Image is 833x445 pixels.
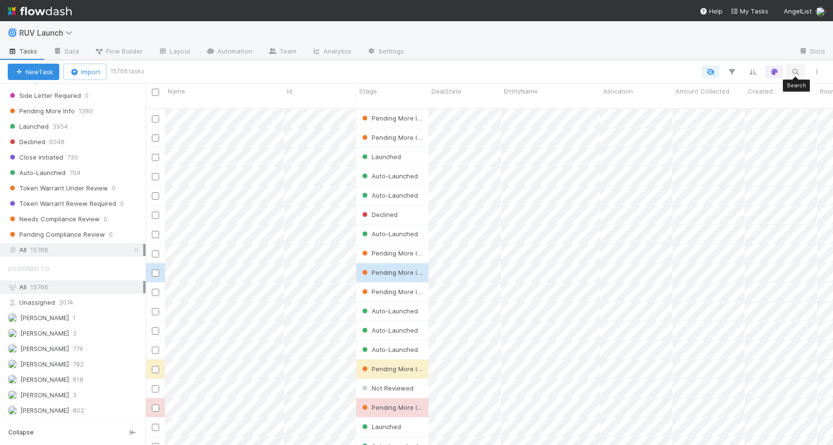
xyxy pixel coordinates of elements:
[87,44,150,60] a: Flow Builder
[8,167,66,179] span: Auto-Launched
[152,289,159,296] input: Toggle Row Selected
[73,327,77,339] span: 3
[152,89,159,96] input: Toggle All Rows Selected
[110,67,145,76] small: 15766 tasks
[360,422,401,432] div: Launched
[360,152,401,162] div: Launched
[8,390,17,400] img: avatar_9c151071-f933-43a5-bea8-75c79d9f5f0f.png
[260,44,304,60] a: Team
[150,44,198,60] a: Layout
[8,297,143,309] div: Unassigned
[360,133,424,142] div: Pending More Info
[603,86,633,96] span: Allocation
[360,268,424,277] div: Pending More Info
[73,312,76,324] span: 1
[8,46,38,56] span: Tasks
[360,326,418,334] span: Auto-Launched
[360,325,418,335] div: Auto-Launched
[152,308,159,315] input: Toggle Row Selected
[59,297,73,309] span: 3074
[8,428,34,437] span: Collapse
[8,213,100,225] span: Needs Compliance Review
[152,385,159,392] input: Toggle Row Selected
[8,405,17,415] img: avatar_2de93f86-b6c7-4495-bfe2-fb093354a53c.png
[63,64,107,80] button: Import
[8,313,17,323] img: avatar_55035ea6-c43a-43cd-b0ad-a82770e0f712.png
[360,211,398,218] span: Declined
[112,182,116,194] span: 0
[675,86,729,96] span: Amount Collected
[360,210,398,219] div: Declined
[19,28,77,38] span: RUV Launch
[20,391,69,399] span: [PERSON_NAME]
[8,151,63,163] span: Close Initiated
[152,250,159,257] input: Toggle Row Selected
[69,167,81,179] span: 704
[360,403,424,412] div: Pending More Info
[152,173,159,180] input: Toggle Row Selected
[304,44,359,60] a: Analytics
[699,6,723,16] div: Help
[109,229,113,241] span: 0
[360,423,401,431] span: Launched
[360,171,418,181] div: Auto-Launched
[152,115,159,122] input: Toggle Row Selected
[198,44,260,60] a: Automation
[152,154,159,161] input: Toggle Row Selected
[94,46,143,56] span: Flow Builder
[360,191,418,199] span: Auto-Launched
[73,405,84,417] span: 802
[360,404,427,411] span: Pending More Info
[360,134,427,141] span: Pending More Info
[20,360,69,368] span: [PERSON_NAME]
[360,114,427,122] span: Pending More Info
[360,383,414,393] div: Not Reviewed
[360,345,418,354] div: Auto-Launched
[168,86,185,96] span: Name
[152,366,159,373] input: Toggle Row Selected
[748,86,773,96] span: Created
[360,113,424,123] div: Pending More Info
[360,364,424,374] div: Pending More Info
[8,90,81,102] span: Side Letter Required
[8,375,17,384] img: avatar_b60dc679-d614-4581-862a-45e57e391fbd.png
[359,44,412,60] a: Settings
[8,281,143,293] div: All
[360,230,418,238] span: Auto-Launched
[152,135,159,142] input: Toggle Row Selected
[360,346,418,353] span: Auto-Launched
[85,90,89,102] span: 0
[360,153,401,161] span: Launched
[816,7,825,16] img: avatar_15e6a745-65a2-4f19-9667-febcb12e2fc8.png
[8,244,143,256] div: All
[20,376,69,383] span: [PERSON_NAME]
[30,283,48,291] span: 15766
[360,269,427,276] span: Pending More Info
[8,198,116,210] span: Token Warrant Review Required
[360,229,418,239] div: Auto-Launched
[360,288,427,296] span: Pending More Info
[8,344,17,353] img: avatar_90c5705b-8caa-4fb5-b383-334c02713f8f.png
[120,198,124,210] span: 0
[73,374,83,386] span: 818
[152,192,159,200] input: Toggle Row Selected
[30,244,48,256] span: 15766
[152,212,159,219] input: Toggle Row Selected
[287,86,292,96] span: Id
[8,121,49,133] span: Launched
[8,359,17,369] img: avatar_15e6a745-65a2-4f19-9667-febcb12e2fc8.png
[359,86,377,96] span: Stage
[431,86,461,96] span: DealState
[45,44,87,60] a: Data
[20,329,69,337] span: [PERSON_NAME]
[152,424,159,431] input: Toggle Row Selected
[152,405,159,412] input: Toggle Row Selected
[360,365,427,373] span: Pending More Info
[360,384,414,392] span: Not Reviewed
[730,7,768,15] span: My Tasks
[360,249,427,257] span: Pending More Info
[67,151,78,163] span: 730
[8,3,72,19] img: logo-inverted-e16ddd16eac7371096b0.svg
[73,343,83,355] span: 776
[730,6,768,16] a: My Tasks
